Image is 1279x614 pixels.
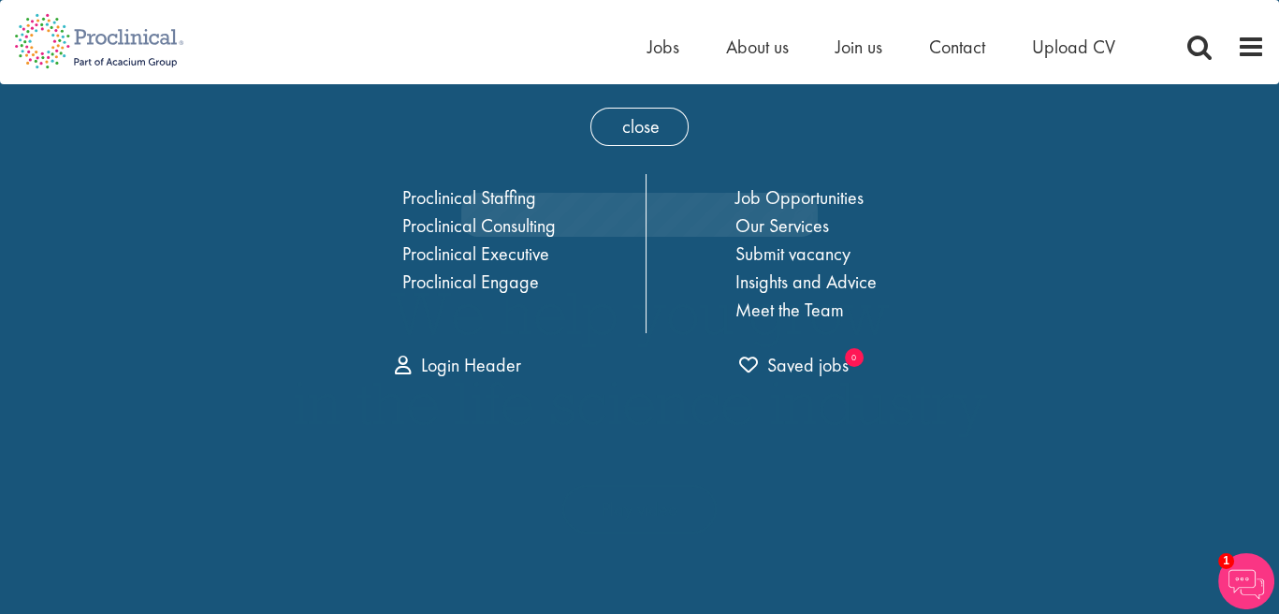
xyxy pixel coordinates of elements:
a: Proclinical Staffing [402,185,536,210]
a: Jobs [647,35,679,59]
a: Join us [836,35,882,59]
a: Insights and Advice [735,270,877,294]
a: Proclinical Engage [402,270,539,294]
a: Proclinical Executive [402,241,549,266]
sub: 0 [845,348,864,367]
a: Our Services [735,213,829,238]
img: Chatbot [1218,553,1274,609]
a: Contact [929,35,985,59]
span: close [590,108,689,146]
a: About us [726,35,789,59]
a: Upload CV [1032,35,1115,59]
a: Login Header [395,353,521,377]
span: Saved jobs [739,353,849,377]
a: Job Opportunities [735,185,864,210]
a: Proclinical Consulting [402,213,556,238]
a: trigger for shortlist [739,352,849,379]
span: 1 [1218,553,1234,569]
a: Meet the Team [735,298,844,322]
a: Submit vacancy [735,241,850,266]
